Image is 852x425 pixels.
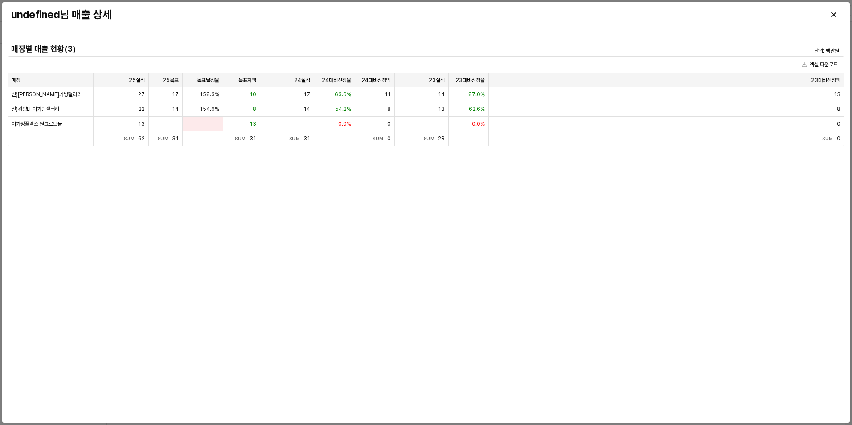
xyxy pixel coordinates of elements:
[129,77,145,84] span: 25실적
[172,106,179,113] span: 14
[250,135,256,142] span: 31
[438,106,445,113] span: 13
[822,136,837,141] span: Sum
[303,135,310,142] span: 31
[438,91,445,98] span: 14
[373,136,387,141] span: Sum
[335,106,351,113] span: 54.2%
[172,135,179,142] span: 31
[811,77,840,84] span: 23대비신장액
[163,77,179,84] span: 25목표
[197,77,219,84] span: 목표달성율
[387,120,391,127] span: 0
[294,77,310,84] span: 24실적
[424,136,438,141] span: Sum
[322,77,351,84] span: 24대비신장율
[235,136,250,141] span: Sum
[834,91,840,98] span: 13
[12,106,59,113] span: 신)광양LF아가방갤러리
[138,135,145,142] span: 62
[387,106,391,113] span: 8
[200,106,219,113] span: 154.6%
[827,8,841,22] button: Close
[338,120,351,127] span: 0.0%
[387,135,391,142] span: 0
[303,91,310,98] span: 17
[335,91,351,98] span: 63.6%
[798,59,841,70] button: 엑셀 다운로드
[429,77,445,84] span: 23실적
[124,136,139,141] span: Sum
[837,120,840,127] span: 0
[12,91,82,98] span: 신)[PERSON_NAME]가방갤러리
[11,8,632,21] h3: undefined님 매출 상세
[250,91,256,98] span: 10
[469,106,485,113] span: 62.6%
[289,136,304,141] span: Sum
[238,77,256,84] span: 목표차액
[138,91,145,98] span: 27
[455,77,485,84] span: 23대비신장율
[837,135,840,142] span: 0
[11,45,632,53] h4: 매장별 매출 현황(3)
[303,106,310,113] span: 14
[361,77,391,84] span: 24대비신장액
[250,120,256,127] span: 13
[438,135,445,142] span: 28
[385,91,391,98] span: 11
[837,106,840,113] span: 8
[472,120,485,127] span: 0.0%
[139,106,145,113] span: 22
[12,77,20,84] span: 매장
[253,106,256,113] span: 8
[138,120,145,127] span: 13
[172,91,179,98] span: 17
[158,136,172,141] span: Sum
[710,47,839,55] p: 단위: 백만원
[200,91,219,98] span: 158.3%
[468,91,485,98] span: 87.0%
[12,120,62,127] span: 아가방플렉스 원그로브몰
